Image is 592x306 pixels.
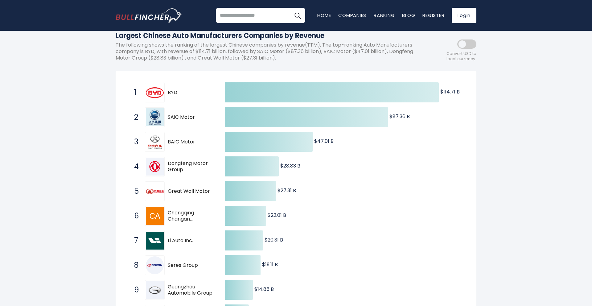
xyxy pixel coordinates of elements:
img: Chongqing Changan Automobile [146,207,164,225]
text: $114.71 B [440,88,460,95]
text: $27.31 B [277,187,296,194]
a: Go to homepage [116,8,182,23]
img: bullfincher logo [116,8,182,23]
span: 4 [131,161,137,172]
img: Li Auto Inc. [146,232,164,250]
span: SAIC Motor [168,114,214,121]
img: Great Wall Motor [146,189,164,194]
span: Chongqing Changan Automobile [168,210,214,223]
text: $47.01 B [314,138,334,145]
span: 9 [131,285,137,295]
span: Guangzhou Automobile Group [168,284,214,297]
span: 3 [131,137,137,147]
text: $28.83 B [280,162,300,169]
button: Search [290,8,305,23]
img: Seres Group [146,256,164,274]
span: Great Wall Motor [168,188,214,195]
a: Home [317,12,331,19]
span: 1 [131,87,137,98]
img: BYD [146,87,164,98]
p: The following shows the ranking of the largest Chinese companies by revenue(TTM). The top-ranking... [116,42,421,61]
a: Blog [402,12,415,19]
span: 5 [131,186,137,196]
img: Dongfeng Motor Group [146,158,164,176]
span: BYD [168,89,214,96]
span: Convert USD to local currency [446,51,476,62]
span: 2 [131,112,137,122]
span: Dongfeng Motor Group [168,160,214,173]
span: 7 [131,235,137,246]
span: Seres Group [168,262,214,269]
text: $87.36 B [389,113,410,120]
span: BAIC Motor [168,139,214,145]
span: 6 [131,211,137,221]
img: BAIC Motor [146,133,164,151]
span: Li Auto Inc. [168,238,214,244]
a: Register [422,12,444,19]
text: $22.01 B [268,212,286,219]
a: Companies [338,12,366,19]
a: Login [452,8,476,23]
h1: Largest Chinese Auto Manufacturers Companies by Revenue [116,31,421,41]
span: 8 [131,260,137,271]
text: $19.11 B [262,261,278,268]
text: $20.31 B [265,236,283,243]
a: Ranking [374,12,395,19]
img: Guangzhou Automobile Group [146,281,164,299]
text: $14.85 B [254,286,274,293]
img: SAIC Motor [146,108,164,126]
